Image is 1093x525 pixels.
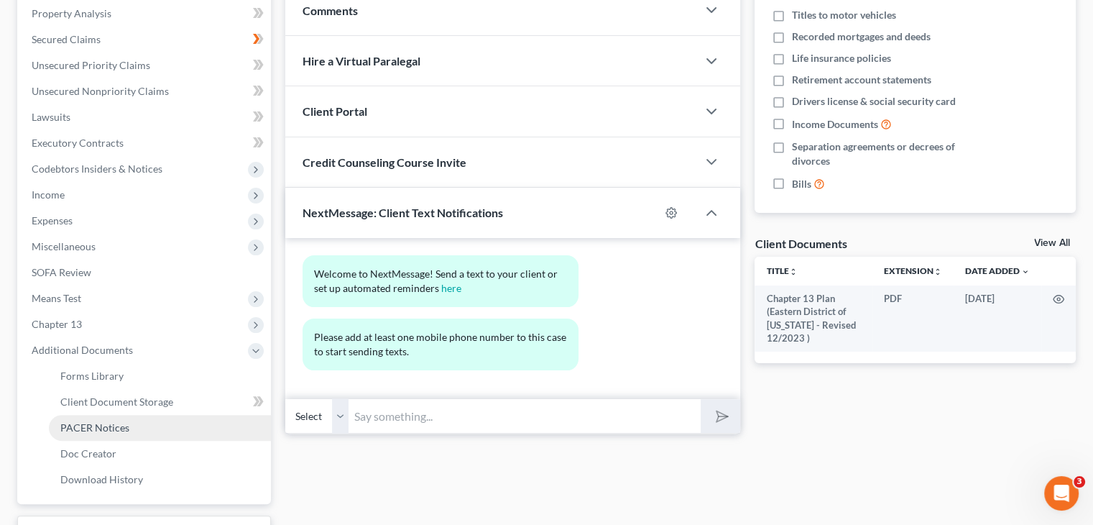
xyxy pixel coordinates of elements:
[303,206,503,219] span: NextMessage: Client Text Notifications
[32,163,162,175] span: Codebtors Insiders & Notices
[32,137,124,149] span: Executory Contracts
[1021,268,1030,276] i: expand_more
[933,268,942,276] i: unfold_more
[32,33,101,45] span: Secured Claims
[792,117,878,132] span: Income Documents
[303,54,420,68] span: Hire a Virtual Paralegal
[60,396,173,408] span: Client Document Storage
[755,286,872,352] td: Chapter 13 Plan (Eastern District of [US_STATE] - Revised 12/2023 )
[60,473,143,485] span: Download History
[1074,476,1085,488] span: 3
[954,286,1041,352] td: [DATE]
[792,94,956,109] span: Drivers license & social security card
[792,8,896,22] span: Titles to motor vehicles
[20,260,271,286] a: SOFA Review
[303,4,358,17] span: Comments
[20,27,271,52] a: Secured Claims
[965,265,1030,276] a: Date Added expand_more
[792,51,891,65] span: Life insurance policies
[32,85,169,97] span: Unsecured Nonpriority Claims
[32,7,111,19] span: Property Analysis
[32,188,65,201] span: Income
[32,111,70,123] span: Lawsuits
[60,447,116,460] span: Doc Creator
[20,1,271,27] a: Property Analysis
[49,441,271,467] a: Doc Creator
[32,344,133,356] span: Additional Documents
[20,52,271,78] a: Unsecured Priority Claims
[32,240,96,252] span: Miscellaneous
[49,467,271,493] a: Download History
[314,268,560,294] span: Welcome to NextMessage! Send a text to your client or set up automated reminders
[32,214,73,227] span: Expenses
[788,268,797,276] i: unfold_more
[441,282,461,294] a: here
[792,29,931,44] span: Recorded mortgages and deeds
[49,415,271,441] a: PACER Notices
[349,398,701,434] input: Say something...
[60,370,124,382] span: Forms Library
[766,265,797,276] a: Titleunfold_more
[1034,238,1070,248] a: View All
[49,389,271,415] a: Client Document Storage
[32,318,82,330] span: Chapter 13
[792,140,983,168] span: Separation agreements or decrees of divorces
[755,236,847,251] div: Client Documents
[314,331,568,357] span: Please add at least one mobile phone number to this case to start sending texts.
[20,78,271,104] a: Unsecured Nonpriority Claims
[20,104,271,130] a: Lawsuits
[32,292,81,304] span: Means Test
[32,59,150,71] span: Unsecured Priority Claims
[792,73,931,87] span: Retirement account statements
[1044,476,1079,511] iframe: Intercom live chat
[49,363,271,389] a: Forms Library
[60,421,129,434] span: PACER Notices
[303,104,367,118] span: Client Portal
[884,265,942,276] a: Extensionunfold_more
[303,155,466,169] span: Credit Counseling Course Invite
[792,177,811,191] span: Bills
[32,266,91,278] span: SOFA Review
[872,286,954,352] td: PDF
[20,130,271,156] a: Executory Contracts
